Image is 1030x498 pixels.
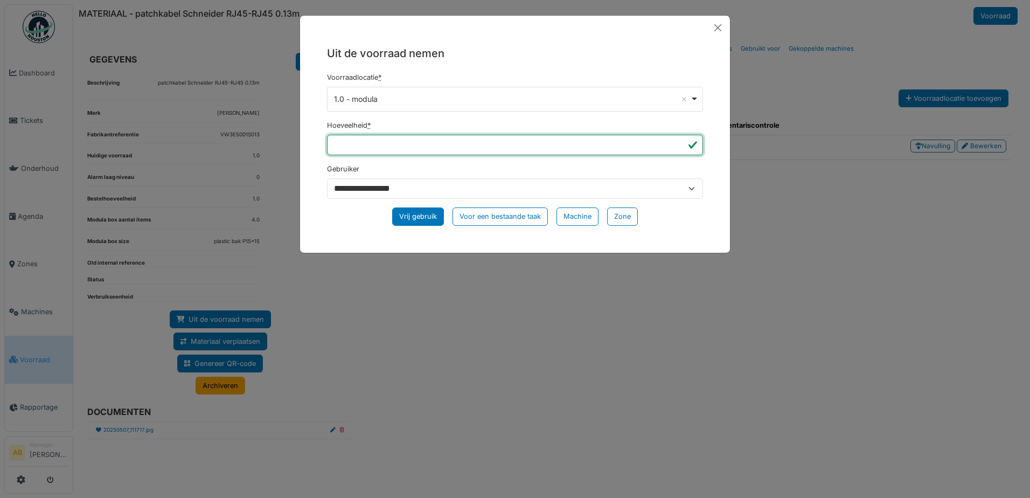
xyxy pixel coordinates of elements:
div: 1.0 - modula [334,93,690,105]
label: Gebruiker [327,164,359,174]
div: Voor een bestaande taak [453,207,548,225]
abbr: Verplicht [367,121,371,129]
abbr: Verplicht [378,73,381,81]
div: Vrij gebruik [392,207,444,225]
h5: Uit de voorraad nemen [327,45,703,61]
button: Remove item: '122125' [679,94,690,105]
div: Zone [607,207,638,225]
button: Close [710,20,726,36]
div: Machine [556,207,598,225]
label: Hoeveelheid [327,120,371,130]
label: Voorraadlocatie [327,72,381,82]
